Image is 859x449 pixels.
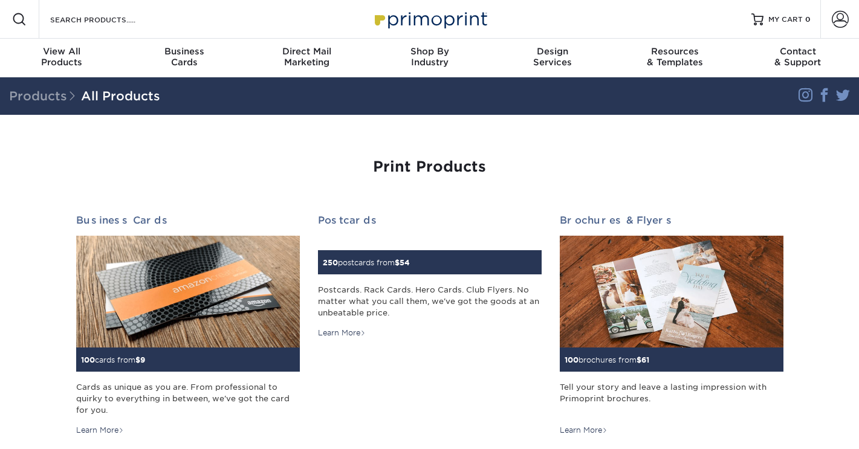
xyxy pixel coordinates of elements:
span: Design [491,46,614,57]
a: Resources& Templates [614,39,736,77]
h2: Business Cards [76,215,300,226]
div: & Templates [614,46,736,68]
span: 100 [81,355,95,364]
span: Contact [736,46,859,57]
span: Direct Mail [245,46,368,57]
small: cards from [81,355,145,364]
span: Business [123,46,245,57]
span: $ [135,355,140,364]
a: Brochures & Flyers 100brochures from$61 Tell your story and leave a lasting impression with Primo... [560,215,783,436]
a: BusinessCards [123,39,245,77]
input: SEARCH PRODUCTS..... [49,12,167,27]
a: All Products [81,89,160,103]
img: Business Cards [76,236,300,347]
span: 61 [641,355,649,364]
h2: Brochures & Flyers [560,215,783,226]
a: DesignServices [491,39,614,77]
h2: Postcards [318,215,542,226]
span: MY CART [768,15,803,25]
span: 100 [565,355,579,364]
div: Services [491,46,614,68]
a: Direct MailMarketing [245,39,368,77]
span: 54 [400,258,410,267]
div: Postcards. Rack Cards. Hero Cards. Club Flyers. No matter what you call them, we've got the goods... [318,284,542,319]
img: Primoprint [369,6,490,32]
a: Postcards 250postcards from$54 Postcards. Rack Cards. Hero Cards. Club Flyers. No matter what you... [318,215,542,338]
span: 9 [140,355,145,364]
span: 0 [805,15,811,24]
div: Industry [368,46,491,68]
div: Learn More [560,425,608,436]
span: $ [637,355,641,364]
div: Learn More [318,328,366,338]
div: & Support [736,46,859,68]
img: Brochures & Flyers [560,236,783,347]
div: Cards [123,46,245,68]
a: Contact& Support [736,39,859,77]
img: Postcards [318,243,319,244]
div: Marketing [245,46,368,68]
small: postcards from [323,258,410,267]
span: Shop By [368,46,491,57]
div: Tell your story and leave a lasting impression with Primoprint brochures. [560,381,783,416]
a: Business Cards 100cards from$9 Cards as unique as you are. From professional to quirky to everyth... [76,215,300,436]
h1: Print Products [76,158,783,176]
small: brochures from [565,355,649,364]
a: Shop ByIndustry [368,39,491,77]
div: Learn More [76,425,124,436]
span: Products [9,89,81,103]
span: 250 [323,258,338,267]
span: $ [395,258,400,267]
div: Cards as unique as you are. From professional to quirky to everything in between, we've got the c... [76,381,300,416]
span: Resources [614,46,736,57]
